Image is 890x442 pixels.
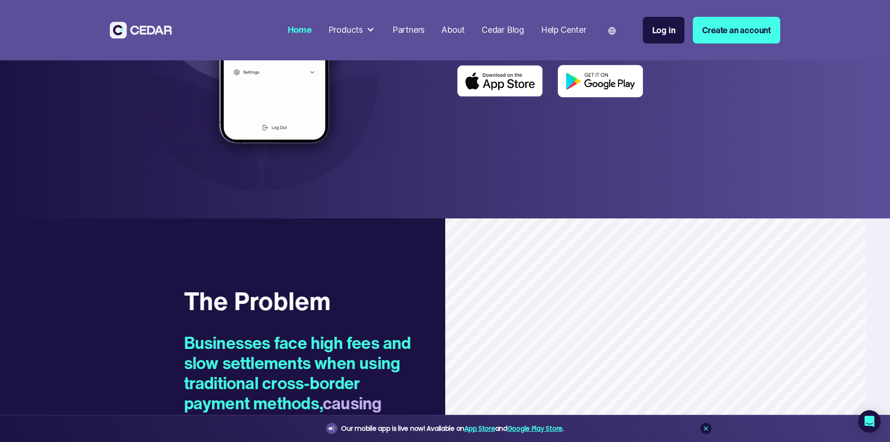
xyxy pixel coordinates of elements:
div: Open Intercom Messenger [858,410,881,433]
h3: The Problem [184,285,419,316]
div: Products [324,20,380,41]
a: Log in [643,17,685,43]
a: About [437,19,469,41]
div: Products [328,24,363,36]
img: App store logo [451,58,552,105]
div: Partners [392,24,425,36]
div: Cedar Blog [482,24,524,36]
span: Businesses face high fees and slow settlements when using traditional cross-border payment methods, [184,330,411,415]
a: Partners [388,19,429,41]
div: Log in [652,24,676,36]
a: Help Center [537,19,591,41]
div: Home [288,24,312,36]
a: Home [284,19,316,41]
a: Create an account [693,17,780,43]
div: Help Center [541,24,586,36]
a: Cedar Blog [477,19,528,41]
a: Google Play Store [507,424,562,433]
img: announcement [328,425,335,432]
a: App Store [464,424,495,433]
div: Our mobile app is live now! Available on and . [341,423,563,435]
div: About [441,24,465,36]
img: Play store logo [552,58,652,105]
img: world icon [608,27,616,35]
